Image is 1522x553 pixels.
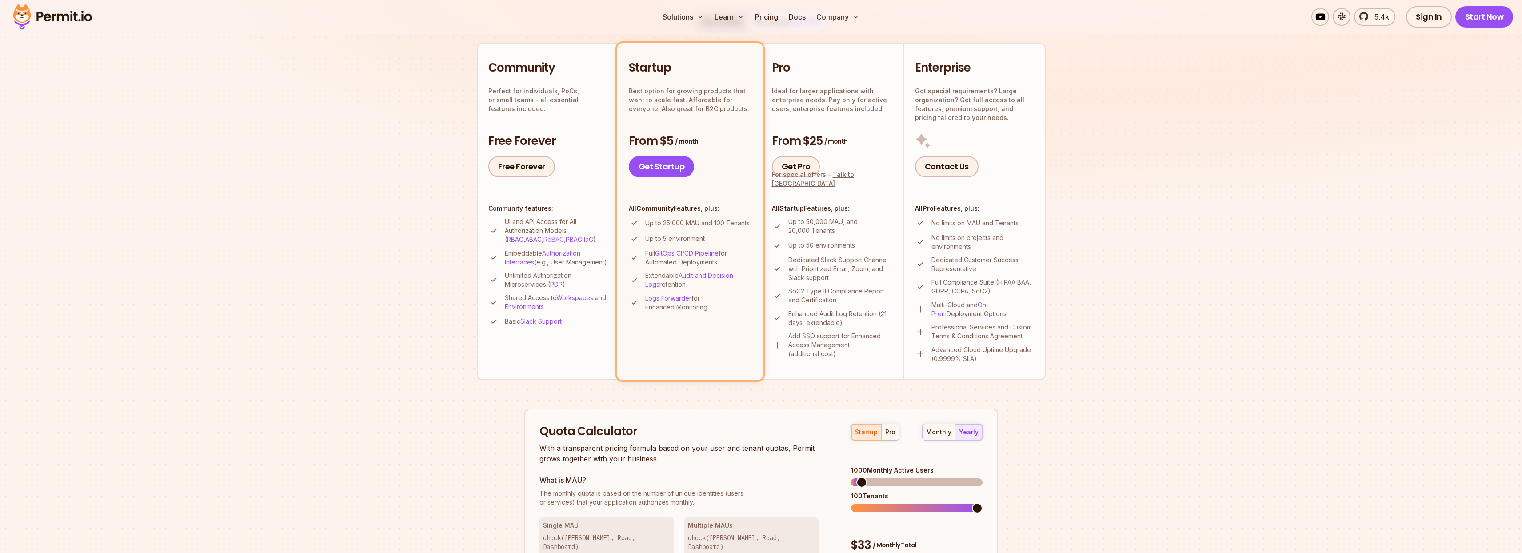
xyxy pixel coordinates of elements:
div: pro [885,428,895,437]
h3: Single MAU [543,521,670,530]
a: GitOps CI/CD Pipeline [655,249,719,257]
p: Shared Access to [505,293,608,311]
p: Advanced Cloud Uptime Upgrade (0.9999% SLA) [931,345,1034,363]
p: Embeddable (e.g., User Management) [505,249,608,267]
button: Solutions [659,8,707,26]
p: Up to 50 environments [788,241,855,250]
a: ABAC [525,236,542,243]
span: / Monthly Total [873,541,916,549]
a: Logs Forwarder [645,294,691,302]
p: Dedicated Slack Support Channel with Prioritized Email, Zoom, and Slack support [788,256,893,282]
div: monthly [926,428,951,437]
p: With a transparent pricing formula based on your user and tenant quotas, Permit grows together wi... [539,443,819,464]
p: Add SSO support for Enhanced Access Management (additional cost) [788,332,893,358]
h3: What is MAU? [539,475,819,485]
p: No limits on MAU and Tenants [931,219,1019,228]
h3: From $5 [629,133,751,149]
a: Slack Support [520,317,562,325]
p: Best option for growing products that want to scale fast. Affordable for everyone. Also great for... [629,87,751,113]
a: Pricing [751,8,782,26]
p: for Enhanced Monitoring [645,294,751,312]
p: UI and API Access for All Authorization Models ( , , , , ) [505,217,608,244]
p: Up to 50,000 MAU, and 20,000 Tenants [788,217,893,235]
a: Free Forever [488,156,555,177]
button: Learn [711,8,748,26]
a: Start Now [1455,6,1514,28]
strong: Startup [779,204,804,212]
p: Multi-Cloud and Deployment Options [931,301,1034,318]
p: Got special requirements? Large organization? Get full access to all features, premium support, a... [915,87,1034,122]
p: or services) that your application authorizes monthly. [539,489,819,507]
p: Up to 25,000 MAU and 100 Tenants [645,219,750,228]
h3: From $25 [772,133,893,149]
h3: Multiple MAUs [688,521,815,530]
div: 1000 Monthly Active Users [851,466,983,475]
img: Permit logo [9,2,96,32]
p: Ideal for larger applications with enterprise needs. Pay only for active users, enterprise featur... [772,87,893,113]
p: Dedicated Customer Success Representative [931,256,1034,273]
h2: Pro [772,60,893,76]
h4: All Features, plus: [772,204,893,213]
span: 5.4k [1369,12,1389,22]
a: Contact Us [915,156,979,177]
button: Company [813,8,863,26]
a: Audit and Decision Logs [645,272,733,288]
p: Enhanced Audit Log Retention (21 days, extendable) [788,309,893,327]
p: Unlimited Authorization Microservices ( ) [505,271,608,289]
a: Get Startup [629,156,695,177]
p: Professional Services and Custom Terms & Conditions Agreement [931,323,1034,341]
p: No limits on projects and environments [931,233,1034,251]
strong: Pro [923,204,934,212]
a: Docs [785,8,809,26]
p: Up to 5 environment [645,234,705,243]
h4: All Features, plus: [629,204,751,213]
a: On-Prem [931,301,989,317]
h2: Startup [629,60,751,76]
h4: All Features, plus: [915,204,1034,213]
h2: Enterprise [915,60,1034,76]
h2: Quota Calculator [539,424,819,440]
p: Full Compliance Suite (HIPAA BAA, GDPR, CCPA, SoC2) [931,278,1034,296]
a: Authorization Interfaces [505,249,580,266]
div: For special offers - [772,170,893,188]
span: / month [675,137,698,146]
p: Perfect for individuals, PoCs, or small teams - all essential features included. [488,87,608,113]
a: 5.4k [1354,8,1395,26]
a: Get Pro [772,156,820,177]
a: RBAC [507,236,523,243]
p: SoC2 Type II Compliance Report and Certification [788,287,893,305]
a: IaC [584,236,593,243]
a: PBAC [566,236,582,243]
strong: Community [636,204,674,212]
p: Extendable retention [645,271,751,289]
h2: Community [488,60,608,76]
h4: Community features: [488,204,608,213]
span: The monthly quota is based on the number of unique identities (users [539,489,819,498]
span: / month [824,137,847,146]
a: PDP [550,281,563,288]
a: ReBAC [543,236,564,243]
div: 100 Tenants [851,492,983,501]
p: Basic [505,317,562,326]
h3: Free Forever [488,133,608,149]
p: Full for Automated Deployments [645,249,751,267]
a: Sign In [1406,6,1452,28]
